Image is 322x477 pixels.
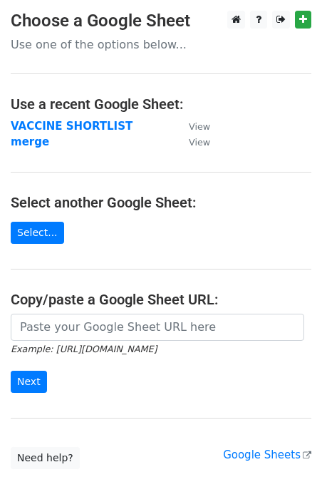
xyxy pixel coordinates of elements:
small: View [189,121,210,132]
p: Use one of the options below... [11,37,311,52]
h4: Use a recent Google Sheet: [11,96,311,113]
h3: Choose a Google Sheet [11,11,311,31]
h4: Select another Google Sheet: [11,194,311,211]
h4: Copy/paste a Google Sheet URL: [11,291,311,308]
a: merge [11,135,49,148]
small: Example: [URL][DOMAIN_NAME] [11,344,157,354]
input: Paste your Google Sheet URL here [11,314,304,341]
a: Google Sheets [223,448,311,461]
a: View [175,135,210,148]
iframe: Chat Widget [251,409,322,477]
a: Need help? [11,447,80,469]
a: View [175,120,210,133]
input: Next [11,371,47,393]
a: Select... [11,222,64,244]
a: VACCINE SHORTLIST [11,120,133,133]
small: View [189,137,210,148]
